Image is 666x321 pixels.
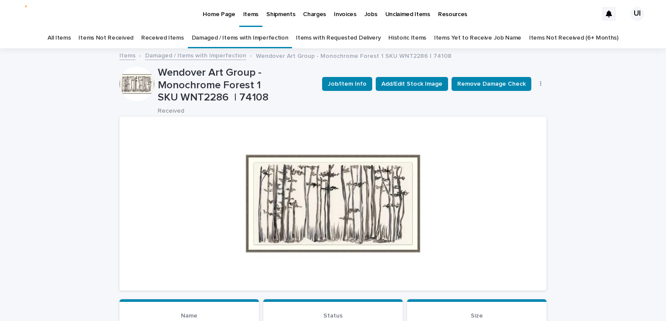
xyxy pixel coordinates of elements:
[381,80,442,88] span: Add/Edit Stock Image
[529,28,618,48] a: Items Not Received (6+ Months)
[328,80,367,88] span: Job/Item Info
[78,28,133,48] a: Items Not Received
[434,28,521,48] a: Items Yet to Receive Job Name
[256,50,452,60] p: Wendover Art Group - Monochrome Forest 1 SKU WNT2286 | 74108
[457,80,526,88] span: Remove Damage Check
[192,28,289,48] a: Damaged / Items with Imperfection
[145,50,246,60] a: Damaged / Items with Imperfection
[323,313,343,319] span: Status
[322,77,372,91] button: Job/Item Info
[17,5,67,23] img: ErN8HCNE6xk5y-RjVNmQUZXaHfQRiZi1_-ac6DDnWXA
[471,313,483,319] span: Size
[181,313,197,319] span: Name
[376,77,448,91] button: Add/Edit Stock Image
[119,50,136,60] a: Items
[452,77,531,91] button: Remove Damage Check
[296,28,381,48] a: Items with Requested Delivery
[630,7,644,21] div: UI
[158,107,312,115] p: Received
[158,67,315,104] p: Wendover Art Group - Monochrome Forest 1 SKU WNT2286 | 74108
[141,28,184,48] a: Received Items
[48,28,71,48] a: All Items
[388,28,426,48] a: Historic Items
